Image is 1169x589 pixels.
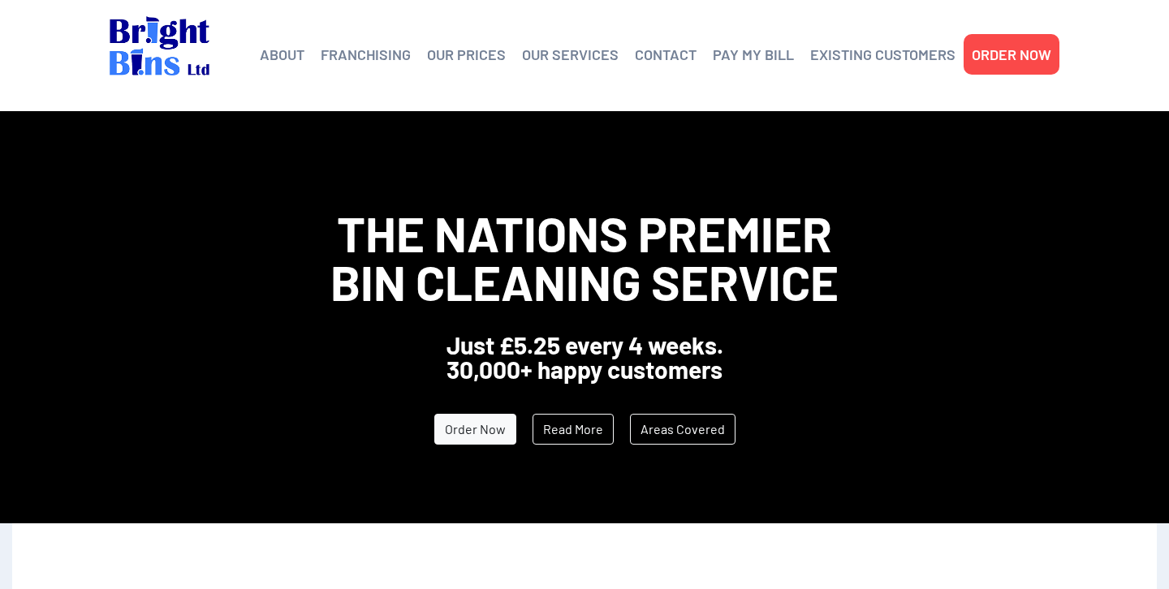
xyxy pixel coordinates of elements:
a: OUR PRICES [427,42,506,67]
a: Areas Covered [630,414,735,445]
a: ORDER NOW [972,42,1051,67]
a: OUR SERVICES [522,42,619,67]
span: The Nations Premier Bin Cleaning Service [330,204,839,311]
a: Read More [533,414,614,445]
a: Order Now [434,414,516,445]
a: PAY MY BILL [713,42,794,67]
a: ABOUT [260,42,304,67]
a: FRANCHISING [321,42,411,67]
a: EXISTING CUSTOMERS [810,42,955,67]
a: CONTACT [635,42,697,67]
